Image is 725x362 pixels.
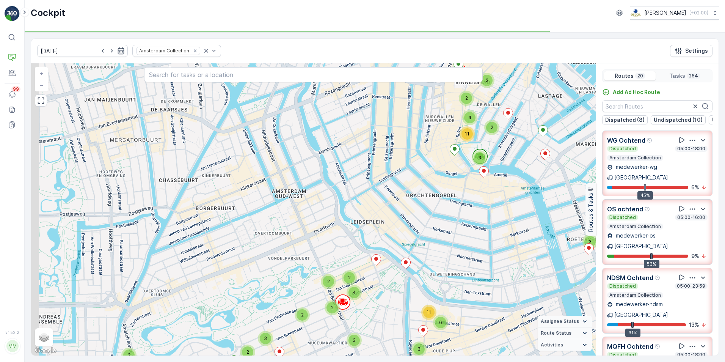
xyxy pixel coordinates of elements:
[688,73,699,79] p: 254
[347,285,362,300] div: 4
[5,336,20,356] button: MM
[587,193,595,232] p: Routes & Tasks
[614,232,656,239] p: medewerker-os
[538,327,592,339] summary: Route Status
[538,339,592,351] summary: Activities
[411,342,427,357] div: 3
[609,223,662,230] p: Amsterdam Collection
[676,214,706,220] p: 05:00-16:00
[246,349,249,355] span: 2
[689,10,708,16] p: ( +02:00 )
[36,79,47,91] a: Zoom Out
[614,174,668,181] p: [GEOGRAPHIC_DATA]
[460,126,475,142] div: 11
[491,124,493,130] span: 2
[33,346,58,356] a: Open this area in Google Maps (opens a new window)
[40,70,43,77] span: +
[478,155,481,161] span: 3
[465,131,469,137] span: 11
[36,68,47,79] a: Zoom In
[325,300,340,315] div: 2
[295,307,310,323] div: 2
[654,116,703,124] p: Undispatched (10)
[609,292,662,298] p: Amsterdam Collection
[327,279,330,284] span: 2
[331,305,334,310] span: 2
[630,6,719,20] button: [PERSON_NAME](+02:00)
[691,184,699,191] p: 6 %
[689,321,699,329] p: 13 %
[602,88,660,96] a: Add Ad Hoc Route
[609,146,637,152] p: Dispatched
[609,155,662,161] p: Amsterdam Collection
[465,95,468,101] span: 2
[13,86,19,92] p: 99
[484,120,499,135] div: 2
[541,330,571,336] span: Route Status
[644,260,659,268] div: 53%
[645,206,651,212] div: Help Tooltip Icon
[353,337,356,343] span: 3
[36,329,52,346] a: Layers
[37,45,128,57] input: dd/mm/yyyy
[258,331,273,346] div: 3
[342,270,357,285] div: 2
[630,9,641,17] img: basis-logo_rgb2x.png
[137,47,190,54] div: Amsterdam Collection
[191,48,199,54] div: Remove Amsterdam Collection
[605,116,645,124] p: Dispatched (8)
[670,45,712,57] button: Settings
[602,100,712,112] input: Search Routes
[439,320,442,325] span: 6
[479,73,494,88] div: 2
[676,352,706,358] p: 05:00-18:00
[5,330,20,335] span: v 1.52.2
[301,312,304,318] span: 2
[607,273,653,282] p: NDSM Ochtend
[462,110,477,125] div: 4
[538,316,592,327] summary: Assignee Status
[433,315,448,330] div: 6
[691,252,699,260] p: 9 %
[588,239,592,244] span: 3
[468,115,471,120] span: 4
[347,333,362,348] div: 3
[614,301,663,308] p: medewerker-ndsm
[5,87,20,102] a: 99
[582,234,598,249] div: 3
[651,115,706,124] button: Undispatched (10)
[6,340,19,352] div: MM
[676,283,706,289] p: 05:00-23:59
[353,290,356,295] span: 4
[637,73,644,79] p: 20
[613,88,660,96] p: Add Ad Hoc Route
[31,7,65,19] p: Cockpit
[655,275,661,281] div: Help Tooltip Icon
[607,205,643,214] p: OS ochtend
[472,150,487,165] div: 3
[417,346,421,352] span: 3
[647,137,653,143] div: Help Tooltip Icon
[625,329,640,337] div: 31%
[676,146,706,152] p: 05:00-18:00
[264,335,267,341] span: 3
[602,115,648,124] button: Dispatched (8)
[615,72,634,80] p: Routes
[541,342,563,348] span: Activities
[40,82,44,88] span: −
[609,214,637,220] p: Dispatched
[609,352,637,358] p: Dispatched
[321,274,336,289] div: 2
[486,77,488,83] span: 2
[240,345,255,360] div: 2
[609,283,637,289] p: Dispatched
[614,163,657,171] p: medewerker-wg
[128,352,130,358] span: 2
[614,311,668,319] p: [GEOGRAPHIC_DATA]
[144,67,483,82] input: Search for tasks or a location
[685,47,708,55] p: Settings
[637,191,653,200] div: 45%
[5,6,20,21] img: logo
[669,72,685,80] p: Tasks
[421,305,436,320] div: 11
